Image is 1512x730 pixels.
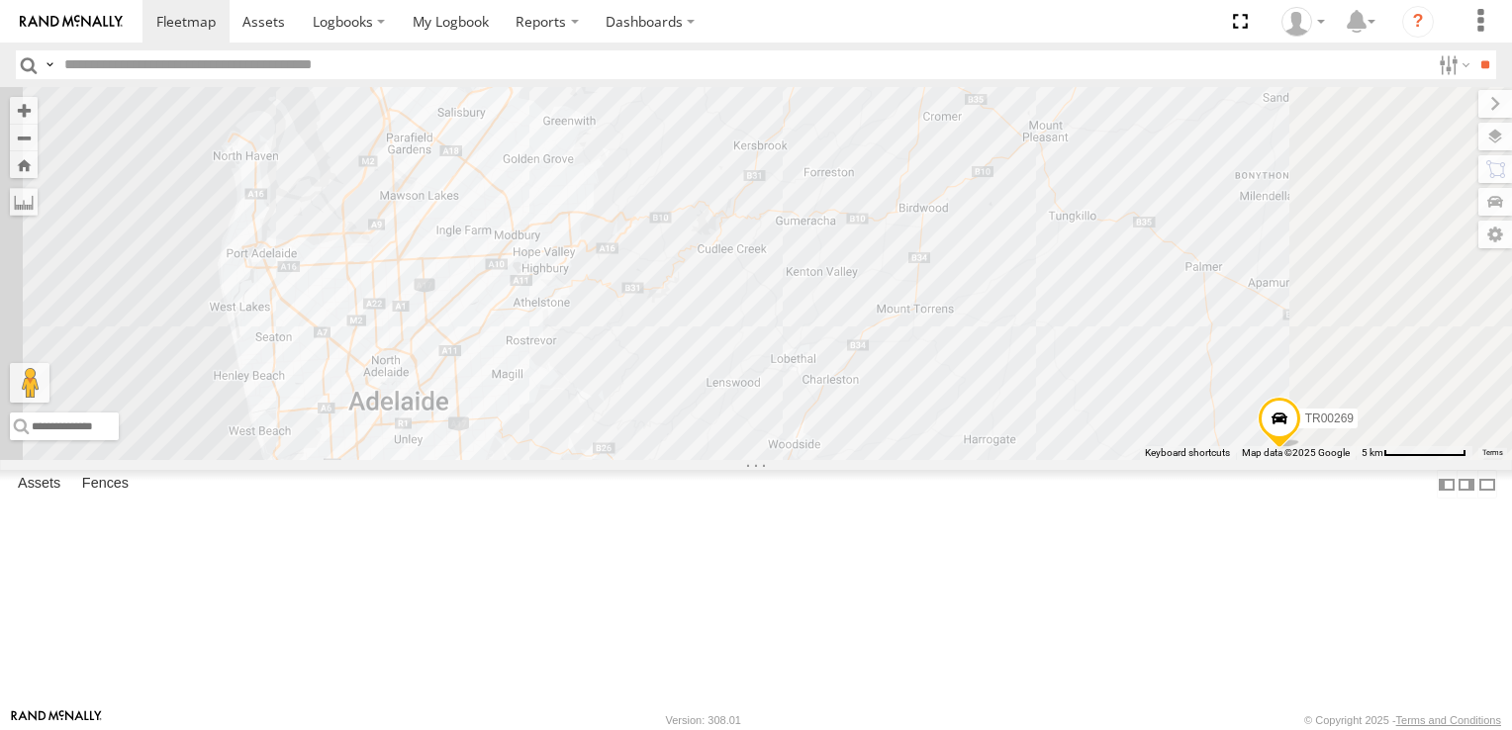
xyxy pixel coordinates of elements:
label: Map Settings [1478,221,1512,248]
button: Zoom out [10,124,38,151]
label: Measure [10,188,38,216]
a: Visit our Website [11,710,102,730]
span: Map data ©2025 Google [1242,447,1350,458]
label: Dock Summary Table to the Right [1457,470,1476,499]
div: © Copyright 2025 - [1304,714,1501,726]
div: Darren Stevens [1275,7,1332,37]
button: Drag Pegman onto the map to open Street View [10,363,49,403]
label: Search Query [42,50,57,79]
div: Version: 308.01 [666,714,741,726]
button: Zoom in [10,97,38,124]
button: Keyboard shortcuts [1145,446,1230,460]
a: Terms and Conditions [1396,714,1501,726]
button: Map scale: 5 km per 80 pixels [1356,446,1472,460]
img: rand-logo.svg [20,15,123,29]
label: Assets [8,471,70,499]
span: TR00269 [1305,411,1354,425]
span: 5 km [1362,447,1383,458]
a: Terms (opens in new tab) [1482,448,1503,456]
button: Zoom Home [10,151,38,178]
label: Dock Summary Table to the Left [1437,470,1457,499]
label: Search Filter Options [1431,50,1473,79]
label: Fences [72,471,139,499]
i: ? [1402,6,1434,38]
label: Hide Summary Table [1477,470,1497,499]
